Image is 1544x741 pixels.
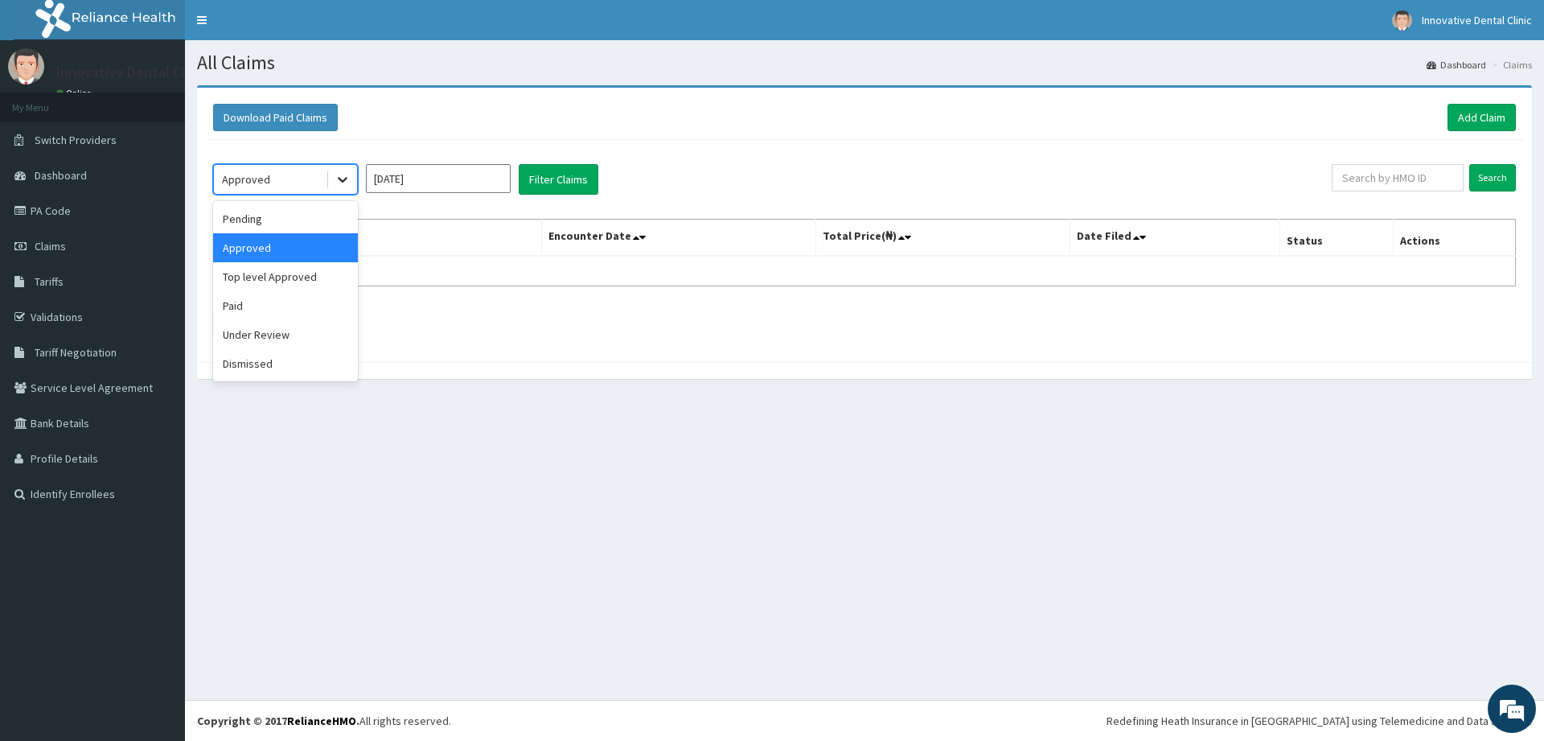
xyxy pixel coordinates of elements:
[185,700,1544,741] footer: All rights reserved.
[1469,164,1516,191] input: Search
[197,714,359,728] strong: Copyright © 2017 .
[30,80,65,121] img: d_794563401_company_1708531726252_794563401
[84,90,270,111] div: Chat with us now
[287,714,356,728] a: RelianceHMO
[214,220,542,257] th: Name
[1392,10,1412,31] img: User Image
[1332,164,1464,191] input: Search by HMO ID
[35,133,117,147] span: Switch Providers
[1427,58,1486,72] a: Dashboard
[519,164,598,195] button: Filter Claims
[56,88,95,99] a: Online
[1393,220,1515,257] th: Actions
[56,65,207,80] p: Innovative Dental Clinic
[213,204,358,233] div: Pending
[264,8,302,47] div: Minimize live chat window
[213,104,338,131] button: Download Paid Claims
[815,220,1070,257] th: Total Price(₦)
[1422,13,1532,27] span: Innovative Dental Clinic
[213,291,358,320] div: Paid
[1279,220,1393,257] th: Status
[8,48,44,84] img: User Image
[213,262,358,291] div: Top level Approved
[222,171,270,187] div: Approved
[8,439,306,496] textarea: Type your message and hit 'Enter'
[35,274,64,289] span: Tariffs
[366,164,511,193] input: Select Month and Year
[541,220,815,257] th: Encounter Date
[1070,220,1279,257] th: Date Filed
[197,52,1532,73] h1: All Claims
[93,203,222,365] span: We're online!
[1447,104,1516,131] a: Add Claim
[213,233,358,262] div: Approved
[1488,58,1532,72] li: Claims
[35,345,117,360] span: Tariff Negotiation
[35,239,66,253] span: Claims
[35,168,87,183] span: Dashboard
[1107,713,1532,729] div: Redefining Heath Insurance in [GEOGRAPHIC_DATA] using Telemedicine and Data Science!
[213,320,358,349] div: Under Review
[213,349,358,378] div: Dismissed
